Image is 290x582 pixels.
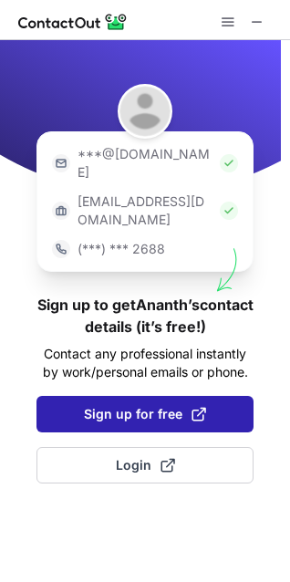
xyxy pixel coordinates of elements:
[118,84,172,139] img: Ananth Nilabh
[36,294,254,338] h1: Sign up to get Ananth’s contact details (it’s free!)
[84,405,206,423] span: Sign up for free
[78,145,212,182] p: ***@[DOMAIN_NAME]
[78,192,212,229] p: [EMAIL_ADDRESS][DOMAIN_NAME]
[36,345,254,381] p: Contact any professional instantly by work/personal emails or phone.
[220,154,238,172] img: Check Icon
[36,396,254,432] button: Sign up for free
[52,154,70,172] img: https://contactout.com/extension/app/static/media/login-email-icon.f64bce713bb5cd1896fef81aa7b14a...
[18,11,128,33] img: ContactOut v5.3.10
[36,447,254,483] button: Login
[116,456,175,474] span: Login
[52,202,70,220] img: https://contactout.com/extension/app/static/media/login-work-icon.638a5007170bc45168077fde17b29a1...
[52,240,70,258] img: https://contactout.com/extension/app/static/media/login-phone-icon.bacfcb865e29de816d437549d7f4cb...
[220,202,238,220] img: Check Icon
